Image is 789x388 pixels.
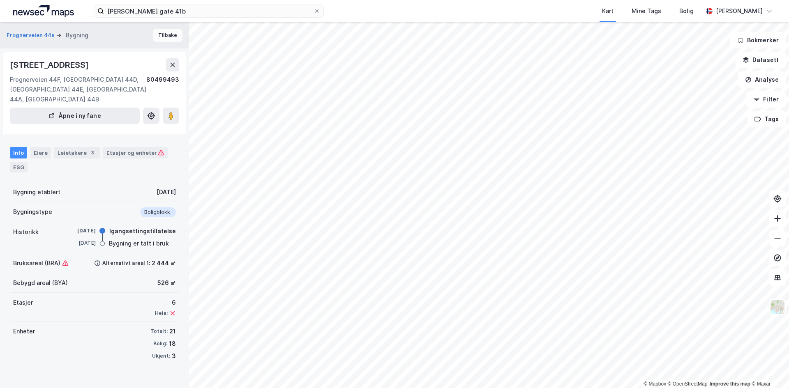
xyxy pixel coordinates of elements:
button: Filter [746,91,786,108]
input: Søk på adresse, matrikkel, gårdeiere, leietakere eller personer [104,5,314,17]
div: Bruksareal (BRA) [13,258,69,268]
button: Datasett [736,52,786,68]
div: 80499493 [146,75,179,104]
a: OpenStreetMap [668,381,708,387]
div: Alternativt areal 1: [102,260,150,266]
div: Ukjent: [152,353,170,359]
div: ESG [10,162,28,172]
button: Tilbake [153,29,182,42]
button: Tags [747,111,786,127]
div: 2 444 ㎡ [152,258,176,268]
div: Mine Tags [632,6,661,16]
div: Eiere [30,147,51,158]
div: Heis: [155,310,168,317]
div: [DATE] [63,227,96,234]
div: Bebygd areal (BYA) [13,278,68,288]
div: Bygning etablert [13,187,60,197]
div: Bygning er tatt i bruk [109,239,169,248]
div: Bygning [66,30,88,40]
div: Bolig [679,6,694,16]
div: [STREET_ADDRESS] [10,58,90,71]
div: 3 [88,149,97,157]
div: Etasjer [13,298,33,308]
img: logo.a4113a55bc3d86da70a041830d287a7e.svg [13,5,74,17]
button: Analyse [738,71,786,88]
a: Mapbox [644,381,666,387]
div: Kontrollprogram for chat [748,349,789,388]
div: 21 [169,326,176,336]
img: Z [770,299,785,315]
div: Enheter [13,326,35,336]
div: Bolig: [153,340,167,347]
button: Bokmerker [730,32,786,48]
div: Igangsettingstillatelse [109,226,176,236]
a: Improve this map [710,381,750,387]
div: Leietakere [54,147,100,158]
div: Historikk [13,227,39,237]
div: [DATE] [63,239,96,247]
div: 6 [155,298,176,308]
div: Bygningstype [13,207,52,217]
button: Åpne i ny fane [10,108,140,124]
div: Info [10,147,27,158]
div: 18 [169,339,176,349]
div: Kart [602,6,614,16]
div: 3 [172,351,176,361]
div: [PERSON_NAME] [716,6,763,16]
div: Etasjer og enheter [106,149,164,156]
div: Frognerveien 44F, [GEOGRAPHIC_DATA] 44D, [GEOGRAPHIC_DATA] 44E, [GEOGRAPHIC_DATA] 44A, [GEOGRAPHI... [10,75,146,104]
iframe: Chat Widget [748,349,789,388]
button: Frognerveien 44a [7,31,56,39]
div: [DATE] [157,187,176,197]
div: 526 ㎡ [157,278,176,288]
div: Totalt: [150,328,168,335]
